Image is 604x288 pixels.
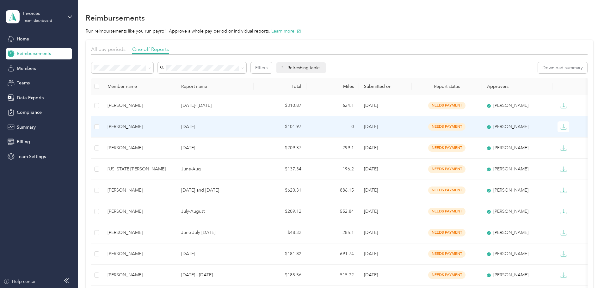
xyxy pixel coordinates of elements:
[428,165,465,173] span: needs payment
[364,145,378,150] span: [DATE]
[17,109,42,116] span: Compliance
[417,84,477,89] span: Report status
[364,251,378,256] span: [DATE]
[364,124,378,129] span: [DATE]
[428,208,465,215] span: needs payment
[17,65,36,72] span: Members
[181,229,249,236] p: June July [DATE]
[306,95,359,116] td: 624.1
[17,153,46,160] span: Team Settings
[428,229,465,236] span: needs payment
[108,187,171,194] div: [PERSON_NAME]
[102,78,176,95] th: Member name
[487,229,547,236] div: [PERSON_NAME]
[108,250,171,257] div: [PERSON_NAME]
[487,187,547,194] div: [PERSON_NAME]
[108,144,171,151] div: [PERSON_NAME]
[3,278,36,285] button: Help center
[23,19,52,23] div: Team dashboard
[306,201,359,222] td: 552.84
[254,222,306,243] td: $48.32
[254,95,306,116] td: $310.87
[17,124,36,131] span: Summary
[487,250,547,257] div: [PERSON_NAME]
[91,46,126,52] span: All pay periods
[181,187,249,194] p: [DATE] and [DATE]
[86,15,145,21] h1: Reimbursements
[251,62,272,73] button: Filters
[108,123,171,130] div: [PERSON_NAME]
[108,166,171,173] div: [US_STATE][PERSON_NAME]
[364,209,378,214] span: [DATE]
[311,84,354,89] div: Miles
[181,166,249,173] p: June-Aug
[108,84,171,89] div: Member name
[364,166,378,172] span: [DATE]
[108,208,171,215] div: [PERSON_NAME]
[306,222,359,243] td: 285.1
[359,78,412,95] th: Submitted on
[181,250,249,257] p: [DATE]
[254,243,306,265] td: $181.82
[428,250,465,257] span: needs payment
[487,102,547,109] div: [PERSON_NAME]
[306,116,359,138] td: 0
[364,230,378,235] span: [DATE]
[306,180,359,201] td: 886.15
[176,78,254,95] th: Report name
[364,187,378,193] span: [DATE]
[254,180,306,201] td: $620.31
[306,138,359,159] td: 299.1
[181,102,249,109] p: [DATE]- [DATE]
[254,265,306,286] td: $185.56
[306,159,359,180] td: 196.2
[181,144,249,151] p: [DATE]
[482,78,552,95] th: Approvers
[86,28,593,34] p: Run reimbursements like you run payroll. Approve a whole pay period or individual reports.
[487,272,547,279] div: [PERSON_NAME]
[132,46,169,52] span: One-off Reports
[364,103,378,108] span: [DATE]
[23,10,63,17] div: Invoices
[364,272,378,278] span: [DATE]
[306,243,359,265] td: 691.74
[181,272,249,279] p: [DATE] - [DATE]
[569,253,604,288] iframe: Everlance-gr Chat Button Frame
[181,208,249,215] p: July-August
[487,208,547,215] div: [PERSON_NAME]
[108,272,171,279] div: [PERSON_NAME]
[428,144,465,151] span: needs payment
[254,201,306,222] td: $209.12
[428,102,465,109] span: needs payment
[17,36,29,42] span: Home
[276,62,326,73] div: Refreshing table...
[428,271,465,279] span: needs payment
[254,116,306,138] td: $101.97
[108,229,171,236] div: [PERSON_NAME]
[487,144,547,151] div: [PERSON_NAME]
[254,138,306,159] td: $209.37
[108,102,171,109] div: [PERSON_NAME]
[181,123,249,130] p: [DATE]
[428,187,465,194] span: needs payment
[271,28,301,34] button: Learn more
[17,95,44,101] span: Data Exports
[487,123,547,130] div: [PERSON_NAME]
[259,84,301,89] div: Total
[487,166,547,173] div: [PERSON_NAME]
[306,265,359,286] td: 515.72
[17,50,51,57] span: Reimbursements
[254,159,306,180] td: $137.34
[17,138,30,145] span: Billing
[538,62,587,73] button: Download summary
[428,123,465,130] span: needs payment
[17,80,30,86] span: Teams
